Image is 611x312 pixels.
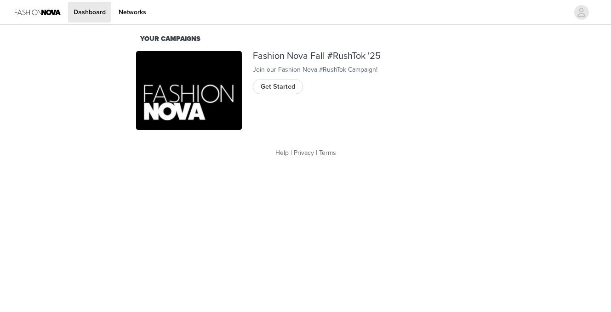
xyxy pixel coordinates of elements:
[291,149,292,157] span: |
[253,65,475,74] div: Join our Fashion Nova #RushTok Campaign!
[15,2,61,23] img: Fashion Nova Logo
[319,149,336,157] a: Terms
[140,34,471,44] div: Your Campaigns
[136,51,242,130] img: Fashion Nova
[113,2,152,23] a: Networks
[577,5,586,20] div: avatar
[316,149,317,157] span: |
[261,82,295,92] span: Get Started
[68,2,111,23] a: Dashboard
[253,51,475,62] div: Fashion Nova Fall #RushTok '25
[253,79,303,94] button: Get Started
[275,149,289,157] a: Help
[294,149,314,157] a: Privacy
